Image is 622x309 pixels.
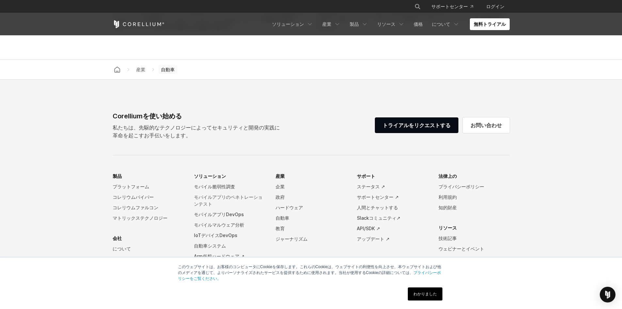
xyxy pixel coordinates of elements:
[357,205,398,210] font: 人間とチャットする
[136,67,145,72] font: 産業
[194,194,263,207] font: モバイルアプリのペネトレーションテスト
[470,122,502,129] font: お問い合わせ
[268,18,510,30] div: ナビゲーションメニュー
[357,184,385,189] font: ステータス ↗
[194,184,235,189] font: モバイル脆弱性調査
[276,215,289,221] font: 自動車
[432,21,450,27] font: について
[113,205,158,210] font: コレリウムファルコン
[383,122,451,129] font: トライアルをリクエストする
[357,236,390,242] font: アップデート ↗
[194,253,245,259] font: Arm仮想ハードウェア ↗
[113,246,131,251] font: について
[194,232,237,238] font: IoTデバイスDevOps
[194,222,244,228] font: モバイルマルウェア分析
[111,65,123,74] a: コレリウムホーム
[178,265,441,275] font: このウェブサイトは、お客様のコンピュータにCookieを保存します。これらのCookieは、ウェブサイトの利便性を向上させ、本ウェブサイトおよび他のメディアを通じて、よりパーソナライズされたサー...
[357,215,400,221] font: Slackコミュニティ↗
[276,205,303,210] font: ハードウェア
[413,292,437,296] font: わかりました
[161,67,175,72] font: 自動車
[439,235,457,241] font: 技術記事
[375,117,458,133] a: トライアルをリクエストする
[600,287,615,302] div: Open Intercom Messenger
[322,21,331,27] font: 産業
[350,21,359,27] font: 製品
[439,194,457,200] font: 利用規約
[357,194,399,200] font: サポートセンター ↗
[113,194,154,200] font: コレリウムバイパー
[194,243,226,249] font: 自動車システム
[113,20,165,28] a: コレリウムホーム
[408,287,442,300] a: わかりました
[113,124,280,139] font: 私たちは、先駆的なテクノロジーによってセキュリティと開発の実践に革命を起こすお手伝いをします。
[463,117,510,133] a: お問い合わせ
[377,21,395,27] font: リソース
[431,4,468,9] font: サポートセンター
[113,184,149,189] font: プラットフォーム
[474,21,506,27] font: 無料トライアル
[113,256,131,262] font: キャリア
[357,226,380,231] font: API/SDK ↗
[194,212,244,217] font: モバイルアプリDevOps
[113,215,167,221] font: マトリックステクノロジー
[272,21,304,27] font: ソリューション
[414,21,423,27] font: 価格
[439,205,457,210] font: 知的財産
[276,236,308,242] font: ジャーナリズム
[113,171,510,306] div: ナビゲーションメニュー
[276,194,285,200] font: 政府
[407,1,510,12] div: ナビゲーションメニュー
[276,184,285,189] font: 企業
[439,246,484,251] font: ウェビナーとイベント
[276,226,285,231] font: 教育
[439,184,484,189] font: プライバシーポリシー
[134,66,148,73] div: 産業
[439,256,480,262] font: トレーニングクラス
[113,112,182,120] font: Corelliumを使い始める
[486,4,504,9] font: ログイン
[412,1,423,12] button: 検索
